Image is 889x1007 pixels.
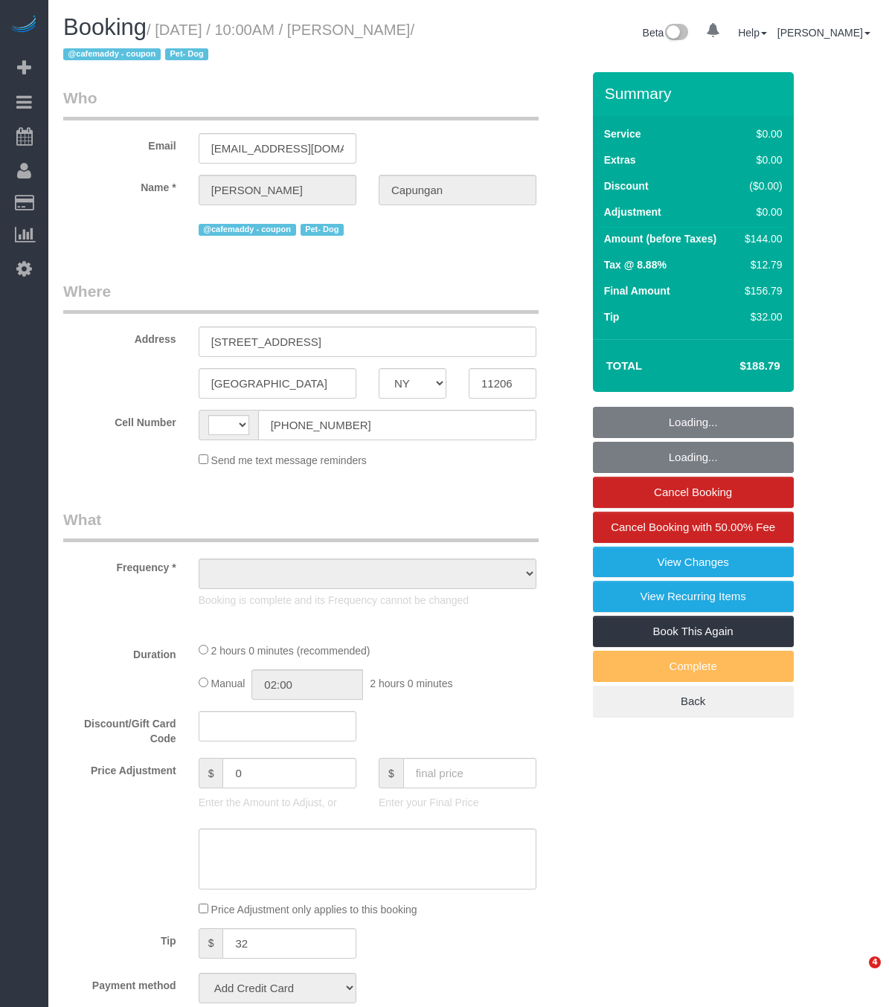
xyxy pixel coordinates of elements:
label: Discount/Gift Card Code [52,711,187,746]
img: New interface [664,24,688,43]
a: Cancel Booking with 50.00% Fee [593,512,794,543]
label: Adjustment [604,205,661,219]
span: Cancel Booking with 50.00% Fee [611,521,775,533]
h4: $188.79 [695,360,780,373]
input: Cell Number [258,410,536,440]
input: final price [403,758,536,788]
legend: What [63,509,539,542]
a: Beta [643,27,689,39]
span: $ [379,758,403,788]
label: Extras [604,152,636,167]
div: $32.00 [739,309,782,324]
span: $ [199,758,223,788]
span: Price Adjustment only applies to this booking [211,904,417,916]
small: / [DATE] / 10:00AM / [PERSON_NAME] [63,22,414,63]
span: Booking [63,14,147,40]
label: Tip [52,928,187,948]
span: Pet- Dog [301,224,344,236]
label: Price Adjustment [52,758,187,778]
a: Help [738,27,767,39]
legend: Where [63,280,539,314]
span: Send me text message reminders [211,454,367,466]
span: @cafemaddy - coupon [63,48,161,60]
label: Duration [52,642,187,662]
div: $0.00 [739,126,782,141]
a: [PERSON_NAME] [777,27,870,39]
label: Address [52,326,187,347]
label: Service [604,126,641,141]
legend: Who [63,87,539,120]
h3: Summary [605,85,786,102]
label: Frequency * [52,555,187,575]
p: Enter the Amount to Adjust, or [199,795,356,810]
label: Amount (before Taxes) [604,231,716,246]
div: ($0.00) [739,178,782,193]
p: Booking is complete and its Frequency cannot be changed [199,593,536,608]
span: 4 [869,956,881,968]
span: 2 hours 0 minutes (recommended) [211,645,370,657]
label: Email [52,133,187,153]
label: Tip [604,309,620,324]
input: First Name [199,175,356,205]
span: @cafemaddy - coupon [199,224,296,236]
iframe: Intercom live chat [838,956,874,992]
input: Zip Code [469,368,536,399]
a: Book This Again [593,616,794,647]
div: $144.00 [739,231,782,246]
img: Automaid Logo [9,15,39,36]
label: Final Amount [604,283,670,298]
a: View Changes [593,547,794,578]
label: Discount [604,178,649,193]
label: Payment method [52,973,187,993]
input: Email [199,133,356,164]
span: $ [199,928,223,959]
a: Back [593,686,794,717]
span: Manual [211,678,245,689]
input: City [199,368,356,399]
input: Last Name [379,175,536,205]
label: Name * [52,175,187,195]
span: 2 hours 0 minutes [370,678,452,689]
label: Cell Number [52,410,187,430]
p: Enter your Final Price [379,795,536,810]
div: $12.79 [739,257,782,272]
strong: Total [606,359,643,372]
div: $0.00 [739,205,782,219]
a: Cancel Booking [593,477,794,508]
label: Tax @ 8.88% [604,257,667,272]
div: $0.00 [739,152,782,167]
span: Pet- Dog [165,48,208,60]
a: View Recurring Items [593,581,794,612]
div: $156.79 [739,283,782,298]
